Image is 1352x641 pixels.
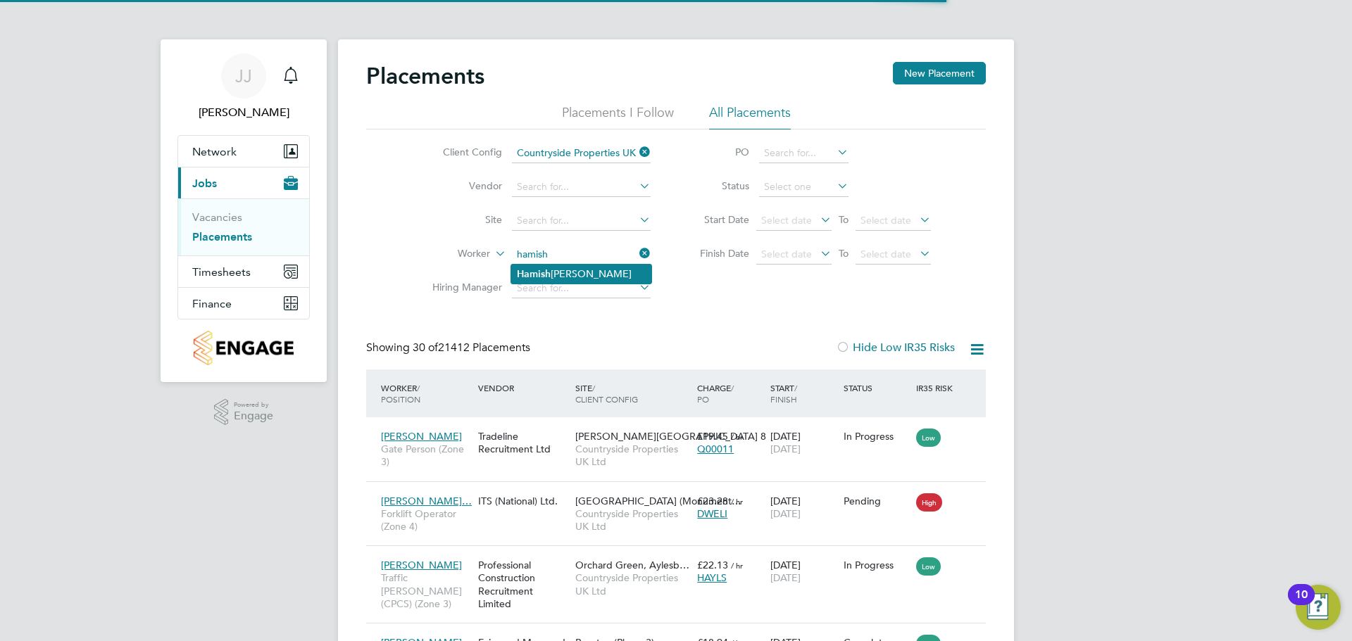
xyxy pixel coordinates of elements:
div: In Progress [844,559,910,571]
a: JJ[PERSON_NAME] [177,53,310,121]
span: Low [916,429,941,447]
div: IR35 Risk [913,375,961,400]
span: Orchard Green, Aylesb… [575,559,689,571]
button: New Placement [893,62,986,84]
span: / Position [381,382,420,405]
span: £19.45 [697,430,728,443]
input: Search for... [512,144,651,163]
div: [DATE] [767,488,840,527]
button: Open Resource Center, 10 new notifications [1296,585,1341,630]
a: [PERSON_NAME]Traffic [PERSON_NAME] (CPCS) (Zone 3)Professional Construction Recruitment LimitedOr... [377,551,986,563]
li: [PERSON_NAME] [511,265,651,284]
div: Charge [694,375,767,412]
span: [PERSON_NAME] [381,430,462,443]
a: Vacancies [192,210,242,224]
span: HAYLS [697,571,727,584]
span: Finance [192,297,232,310]
span: Countryside Properties UK Ltd [575,507,690,533]
button: Jobs [178,167,309,198]
div: Showing [366,341,533,355]
span: [DATE] [770,571,801,584]
span: Jobs [192,177,217,190]
span: 21412 Placements [413,341,530,355]
span: Countryside Properties UK Ltd [575,443,690,468]
label: Site [421,213,502,226]
button: Finance [178,288,309,319]
div: Status [840,375,913,400]
input: Search for... [512,177,651,197]
a: [PERSON_NAME]…Forklift Operator (Zone 4)ITS (National) Ltd.[GEOGRAPHIC_DATA] (Monument…Countrysid... [377,487,986,499]
span: Joshua James [177,104,310,121]
h2: Placements [366,62,484,90]
button: Network [178,136,309,167]
span: / hr [731,496,743,507]
span: £23.28 [697,495,728,507]
div: [DATE] [767,552,840,591]
div: Start [767,375,840,412]
span: DWELI [697,507,727,520]
div: 10 [1295,595,1308,613]
label: Worker [409,247,490,261]
button: Timesheets [178,256,309,287]
label: PO [686,146,749,158]
span: £22.13 [697,559,728,571]
div: [DATE] [767,423,840,462]
span: Network [192,145,237,158]
label: Finish Date [686,247,749,260]
input: Select one [759,177,849,197]
span: Timesheets [192,265,251,279]
span: Traffic [PERSON_NAME] (CPCS) (Zone 3) [381,571,471,610]
nav: Main navigation [161,39,327,382]
span: Select date [761,248,812,260]
span: To [834,210,853,229]
span: [PERSON_NAME][GEOGRAPHIC_DATA] 8 [575,430,766,443]
a: [PERSON_NAME]General Labourer (Zone 2)Fairmead Managed Services LimitedRoyston (Phase 3)Countrysi... [377,628,986,640]
span: / Client Config [575,382,638,405]
input: Search for... [759,144,849,163]
label: Vendor [421,179,502,192]
img: countryside-properties-logo-retina.png [194,331,293,365]
span: / PO [697,382,734,405]
span: 30 of [413,341,438,355]
label: Client Config [421,146,502,158]
li: All Placements [709,104,791,129]
span: / Finish [770,382,797,405]
label: Status [686,179,749,192]
span: [PERSON_NAME] [381,559,462,571]
div: Vendor [475,375,572,400]
span: Engage [234,410,273,422]
a: [PERSON_NAME]Gate Person (Zone 3)Tradeline Recruitment Ltd[PERSON_NAME][GEOGRAPHIC_DATA] 8Country... [377,422,986,434]
span: Select date [860,248,911,260]
div: In Progress [844,430,910,443]
div: Jobs [178,198,309,255]
span: [DATE] [770,507,801,520]
span: Powered by [234,399,273,411]
span: Low [916,557,941,576]
span: Select date [761,214,812,227]
input: Search for... [512,279,651,298]
a: Placements [192,230,252,243]
span: Q00011 [697,443,734,455]
span: [PERSON_NAME]… [381,495,472,507]
div: Worker [377,375,475,412]
span: JJ [235,67,252,85]
div: ITS (National) Ltd. [475,488,572,514]
div: Site [572,375,694,412]
span: To [834,244,853,262]
label: Hiring Manager [421,281,502,293]
span: Forklift Operator (Zone 4) [381,507,471,533]
span: / hr [731,560,743,571]
div: Pending [844,495,910,507]
span: / hr [731,431,743,442]
li: Placements I Follow [562,104,674,129]
label: Start Date [686,213,749,226]
div: Tradeline Recruitment Ltd [475,423,572,462]
span: Countryside Properties UK Ltd [575,571,690,597]
span: [DATE] [770,443,801,455]
a: Powered byEngage [214,399,274,426]
span: Gate Person (Zone 3) [381,443,471,468]
div: Professional Construction Recruitment Limited [475,552,572,617]
label: Hide Low IR35 Risks [836,341,955,355]
span: [GEOGRAPHIC_DATA] (Monument… [575,495,741,507]
a: Go to home page [177,331,310,365]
